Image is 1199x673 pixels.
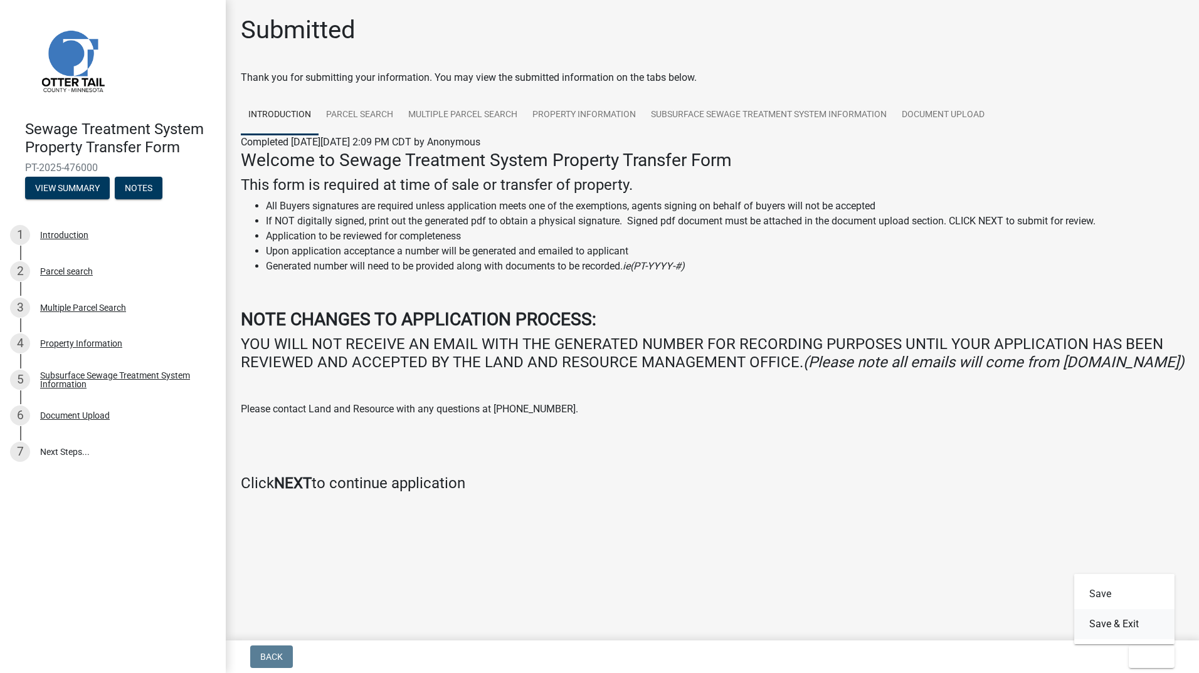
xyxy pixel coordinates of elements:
[241,70,1184,85] div: Thank you for submitting your information. You may view the submitted information on the tabs below.
[241,15,356,45] h1: Submitted
[10,225,30,245] div: 1
[260,652,283,662] span: Back
[10,442,30,462] div: 7
[241,136,480,148] span: Completed [DATE][DATE] 2:09 PM CDT by Anonymous
[525,95,643,135] a: Property Information
[894,95,992,135] a: Document Upload
[643,95,894,135] a: Subsurface Sewage Treatment System Information
[25,177,110,199] button: View Summary
[40,371,206,389] div: Subsurface Sewage Treatment System Information
[115,177,162,199] button: Notes
[40,411,110,420] div: Document Upload
[1129,645,1175,668] button: Exit
[250,645,293,668] button: Back
[241,95,319,135] a: Introduction
[115,184,162,194] wm-modal-confirm: Notes
[10,298,30,318] div: 3
[623,260,685,272] i: ie(PT-YYYY-#)
[25,120,216,157] h4: Sewage Treatment System Property Transfer Form
[1074,579,1175,609] button: Save
[40,267,93,276] div: Parcel search
[40,303,126,312] div: Multiple Parcel Search
[241,402,1184,417] p: Please contact Land and Resource with any questions at [PHONE_NUMBER].
[1074,574,1175,644] div: Exit
[1074,609,1175,639] button: Save & Exit
[25,184,110,194] wm-modal-confirm: Summary
[10,370,30,390] div: 5
[1139,652,1157,662] span: Exit
[10,405,30,425] div: 6
[241,176,1184,194] h4: This form is required at time of sale or transfer of property.
[241,150,1184,171] h3: Welcome to Sewage Treatment System Property Transfer Form
[401,95,525,135] a: Multiple Parcel Search
[803,353,1184,371] i: (Please note all emails will come from [DOMAIN_NAME])
[10,333,30,353] div: 4
[10,261,30,281] div: 2
[266,199,1184,214] li: All Buyers signatures are required unless application meets one of the exemptions, agents signing...
[266,214,1184,229] li: If NOT digitally signed, print out the generated pdf to obtain a physical signature. Signed pdf d...
[25,13,119,107] img: Otter Tail County, Minnesota
[40,231,88,239] div: Introduction
[25,162,201,174] span: PT-2025-476000
[266,229,1184,244] li: Application to be reviewed for completeness
[266,259,1184,274] li: Generated number will need to be provided along with documents to be recorded.
[319,95,401,135] a: Parcel search
[266,244,1184,259] li: Upon application acceptance a number will be generated and emailed to applicant
[274,474,312,492] strong: NEXT
[241,335,1184,372] h4: YOU WILL NOT RECEIVE AN EMAIL WITH THE GENERATED NUMBER FOR RECORDING PURPOSES UNTIL YOUR APPLICA...
[241,474,1184,493] h4: Click to continue application
[40,339,122,348] div: Property Information
[241,309,596,330] strong: NOTE CHANGES TO APPLICATION PROCESS:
